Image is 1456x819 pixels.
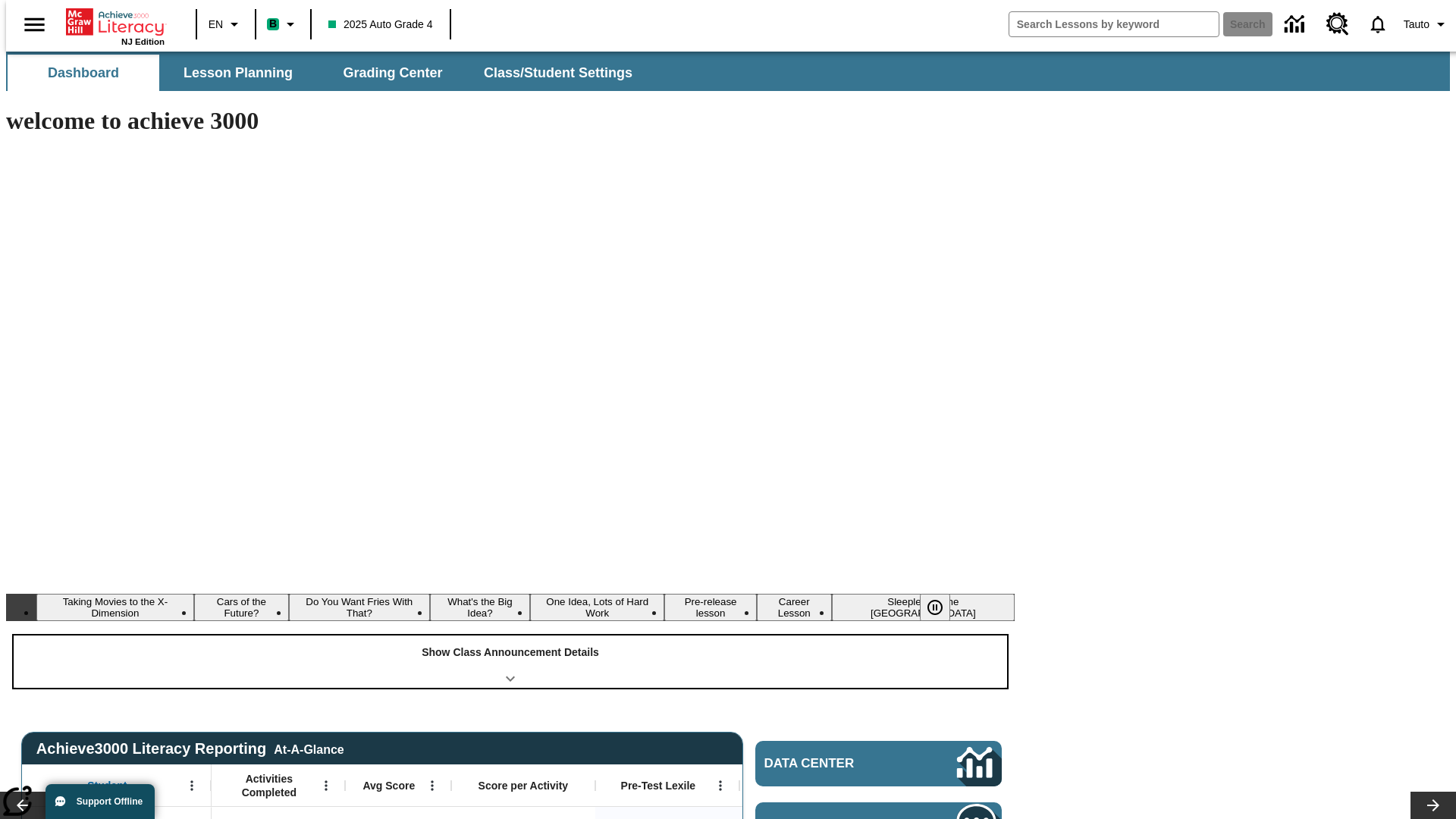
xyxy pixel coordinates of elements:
div: Home [66,5,165,46]
a: Resource Center, Will open in new tab [1317,4,1358,45]
button: Support Offline [45,784,155,819]
button: Grading Center [317,55,469,91]
button: Pause [920,594,950,621]
button: Lesson Planning [162,55,314,91]
div: Pause [920,594,965,621]
button: Open Menu [180,774,203,797]
button: Boost Class color is mint green. Change class color [261,11,306,38]
span: NJ Edition [121,37,165,46]
span: 2025 Auto Grade 4 [328,17,433,33]
span: Data Center [764,756,906,771]
a: Data Center [755,741,1002,786]
h1: welcome to achieve 3000 [6,107,1015,135]
button: Open Menu [315,774,337,797]
button: Profile/Settings [1398,11,1456,38]
button: Dashboard [8,55,159,91]
button: Slide 1 Taking Movies to the X-Dimension [36,594,194,621]
button: Slide 4 What's the Big Idea? [430,594,530,621]
button: Lesson carousel, Next [1410,792,1456,819]
span: Activities Completed [219,772,319,799]
button: Open Menu [709,774,732,797]
input: search field [1009,12,1219,36]
div: At-A-Glance [274,740,344,757]
button: Language: EN, Select a language [202,11,250,38]
span: Achieve3000 Literacy Reporting [36,740,344,758]
span: Tauto [1404,17,1429,33]
button: Class/Student Settings [472,55,645,91]
span: Pre-Test Lexile [621,779,696,792]
span: Score per Activity [479,779,569,792]
div: SubNavbar [6,52,1450,91]
p: Show Class Announcement Details [422,645,599,661]
span: Student [87,779,127,792]
a: Notifications [1358,5,1398,44]
button: Slide 8 Sleepless in the Animal Kingdom [832,594,1015,621]
button: Slide 5 One Idea, Lots of Hard Work [530,594,664,621]
span: Avg Score [362,779,415,792]
div: Show Class Announcement Details [14,635,1007,688]
button: Open Menu [421,774,444,797]
a: Data Center [1276,4,1317,45]
button: Slide 6 Pre-release lesson [664,594,756,621]
span: EN [209,17,223,33]
a: Home [66,7,165,37]
span: Support Offline [77,796,143,807]
button: Slide 3 Do You Want Fries With That? [289,594,430,621]
button: Slide 2 Cars of the Future? [194,594,289,621]
button: Slide 7 Career Lesson [757,594,832,621]
button: Open side menu [12,2,57,47]
span: B [269,14,277,33]
div: SubNavbar [6,55,646,91]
